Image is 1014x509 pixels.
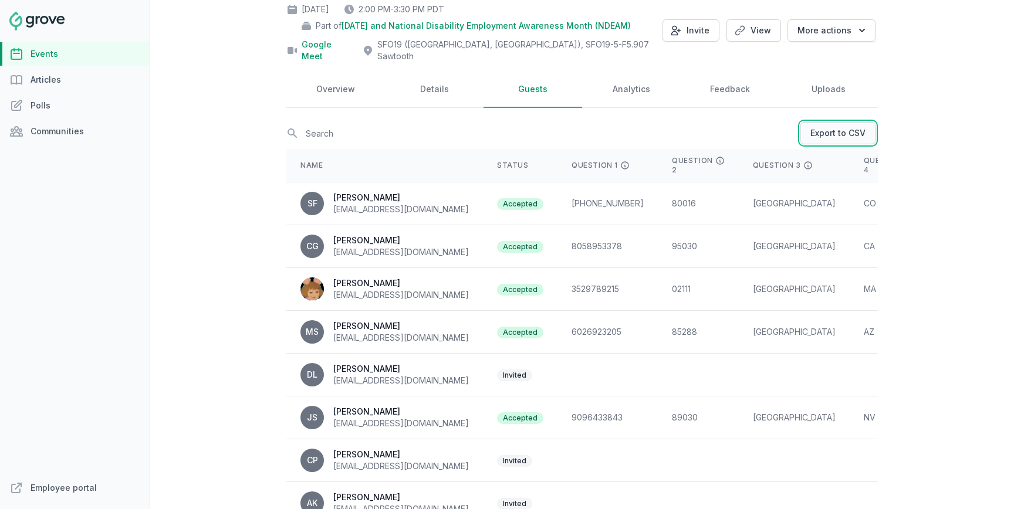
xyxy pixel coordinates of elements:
span: JS [307,413,317,422]
span: SF [307,199,317,208]
td: 80016 [658,182,739,225]
div: [PERSON_NAME] [333,235,469,246]
div: [PERSON_NAME] [333,192,469,203]
th: Name [286,149,483,182]
a: Guests [484,72,582,108]
a: Analytics [582,72,681,108]
button: Invite [663,19,719,42]
td: 3529789215 [557,268,658,311]
div: [EMAIL_ADDRESS][DOMAIN_NAME] [333,289,469,301]
div: [EMAIL_ADDRESS][DOMAIN_NAME] [333,418,469,429]
td: 8058953378 [557,225,658,268]
td: 02111 [658,268,739,311]
div: [EMAIL_ADDRESS][DOMAIN_NAME] [333,246,469,258]
span: Invited [497,369,532,381]
span: [DATE] and National Disability Employment Awareness Month (NDEAM) [342,20,631,32]
a: Feedback [681,72,779,108]
a: View [726,19,781,42]
div: [PERSON_NAME] [333,320,469,332]
span: DL [307,371,317,379]
td: [PHONE_NUMBER] [557,182,658,225]
div: Question 4 [864,156,917,175]
span: MS [306,328,319,336]
div: 2:00 PM - 3:30 PM PDT [343,4,444,15]
td: [GEOGRAPHIC_DATA] [739,225,850,268]
div: Question 1 [572,161,644,170]
div: [PERSON_NAME] [333,491,469,503]
a: Google Meet [302,39,348,62]
img: Grove [9,12,65,30]
div: [EMAIL_ADDRESS][DOMAIN_NAME] [333,375,469,386]
span: Invited [497,455,532,467]
td: 85288 [658,311,739,354]
td: 9096433843 [557,396,658,439]
a: Details [385,72,484,108]
td: [GEOGRAPHIC_DATA] [739,182,850,225]
div: [EMAIL_ADDRESS][DOMAIN_NAME] [333,332,469,344]
td: [GEOGRAPHIC_DATA] [739,396,850,439]
div: [EMAIL_ADDRESS][DOMAIN_NAME] [333,460,469,472]
div: Part of [300,20,631,32]
span: Accepted [497,412,543,424]
div: [EMAIL_ADDRESS][DOMAIN_NAME] [333,203,469,215]
td: 95030 [658,225,739,268]
span: AK [307,499,317,507]
input: Search [286,123,798,144]
span: CG [306,242,319,250]
span: Accepted [497,241,543,253]
td: NV [850,396,931,439]
a: Overview [286,72,385,108]
td: 89030 [658,396,739,439]
div: [PERSON_NAME] [333,449,469,460]
td: CO [850,182,931,225]
div: Question 2 [672,156,725,175]
button: More actions [787,19,876,42]
span: CP [307,456,318,464]
td: [GEOGRAPHIC_DATA] [739,268,850,311]
td: 6026923205 [557,311,658,354]
a: Uploads [779,72,878,108]
span: Accepted [497,284,543,296]
a: Export to CSV [800,122,876,144]
div: [PERSON_NAME] [333,277,469,289]
td: CA [850,225,931,268]
span: Accepted [497,327,543,338]
td: AZ [850,311,931,354]
div: [PERSON_NAME] [333,363,469,375]
div: SFO19 ([GEOGRAPHIC_DATA], [GEOGRAPHIC_DATA]) , SFO19-5-F5.907 Sawtooth [362,39,653,62]
td: MA [850,268,931,311]
th: Status [483,149,557,182]
div: [DATE] [286,4,329,15]
div: Question 3 [753,161,836,170]
span: Accepted [497,198,543,210]
div: [PERSON_NAME] [333,406,469,418]
td: [GEOGRAPHIC_DATA] [739,311,850,354]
